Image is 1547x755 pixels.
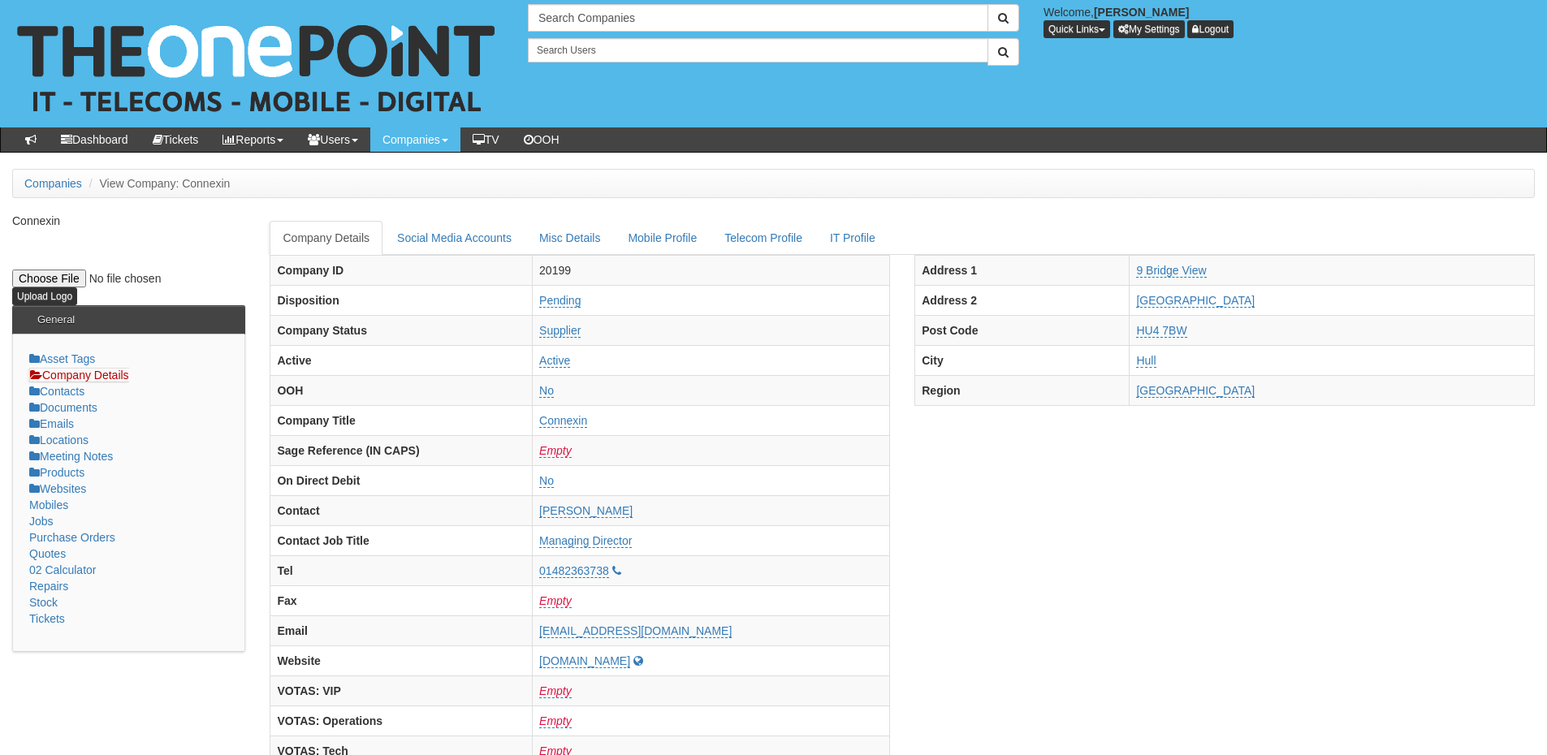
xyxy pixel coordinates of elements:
h3: General [29,306,83,334]
a: Companies [370,127,460,152]
th: Fax [270,585,533,615]
th: Address 1 [915,255,1130,285]
th: Company ID [270,255,533,285]
a: [GEOGRAPHIC_DATA] [1136,294,1255,308]
a: Reports [210,127,296,152]
th: OOH [270,375,533,405]
a: Asset Tags [29,352,95,365]
a: Active [539,354,570,368]
th: VOTAS: Operations [270,705,533,736]
a: IT Profile [817,221,888,255]
input: Search Users [528,38,988,63]
p: Connexin [12,213,245,229]
a: Misc Details [526,221,613,255]
a: Company Details [270,221,382,255]
a: Empty [539,684,572,698]
a: [GEOGRAPHIC_DATA] [1136,384,1255,398]
a: Empty [539,444,572,458]
a: Empty [539,594,572,608]
th: Company Title [270,405,533,435]
b: [PERSON_NAME] [1094,6,1189,19]
a: Users [296,127,370,152]
a: Emails [29,417,74,430]
a: TV [460,127,512,152]
a: 9 Bridge View [1136,264,1206,278]
td: 20199 [533,255,890,285]
a: [EMAIL_ADDRESS][DOMAIN_NAME] [539,624,732,638]
th: Tel [270,555,533,585]
a: Mobiles [29,498,68,511]
th: Region [915,375,1130,405]
a: Pending [539,294,581,308]
th: Company Status [270,315,533,345]
input: Upload Logo [12,287,77,305]
a: Tickets [140,127,211,152]
a: Social Media Accounts [384,221,525,255]
a: Documents [29,401,97,414]
a: Products [29,466,84,479]
a: HU4 7BW [1136,324,1186,338]
a: [PERSON_NAME] [539,504,633,518]
a: Contacts [29,385,84,398]
a: Jobs [29,515,54,528]
a: No [539,474,554,488]
a: 02 Calculator [29,563,97,576]
th: Post Code [915,315,1130,345]
a: Stock [29,596,58,609]
a: Connexin [539,414,587,428]
a: Supplier [539,324,581,338]
th: City [915,345,1130,375]
th: Email [270,615,533,645]
a: Companies [24,177,82,190]
a: [DOMAIN_NAME] [539,654,630,668]
a: Managing Director [539,534,632,548]
th: Active [270,345,533,375]
a: Dashboard [49,127,140,152]
th: Contact [270,495,533,525]
button: Quick Links [1044,20,1110,38]
a: No [539,384,554,398]
th: On Direct Debit [270,465,533,495]
input: Search Companies [528,4,988,32]
a: Telecom Profile [711,221,815,255]
a: 01482363738 [539,564,609,578]
th: VOTAS: VIP [270,675,533,705]
a: Mobile Profile [615,221,710,255]
th: Website [270,645,533,675]
a: Logout [1187,20,1234,38]
th: Sage Reference (IN CAPS) [270,435,533,465]
div: Welcome, [1031,4,1547,38]
a: Quotes [29,547,66,560]
a: Empty [539,714,572,728]
th: Contact Job Title [270,525,533,555]
a: Hull [1136,354,1156,368]
th: Address 2 [915,285,1130,315]
li: View Company: Connexin [85,175,231,192]
a: Locations [29,434,89,447]
a: Meeting Notes [29,450,113,463]
a: Websites [29,482,86,495]
a: Company Details [29,368,129,382]
a: Purchase Orders [29,531,115,544]
a: Tickets [29,612,65,625]
a: OOH [512,127,572,152]
th: Disposition [270,285,533,315]
a: My Settings [1113,20,1185,38]
a: Repairs [29,580,68,593]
